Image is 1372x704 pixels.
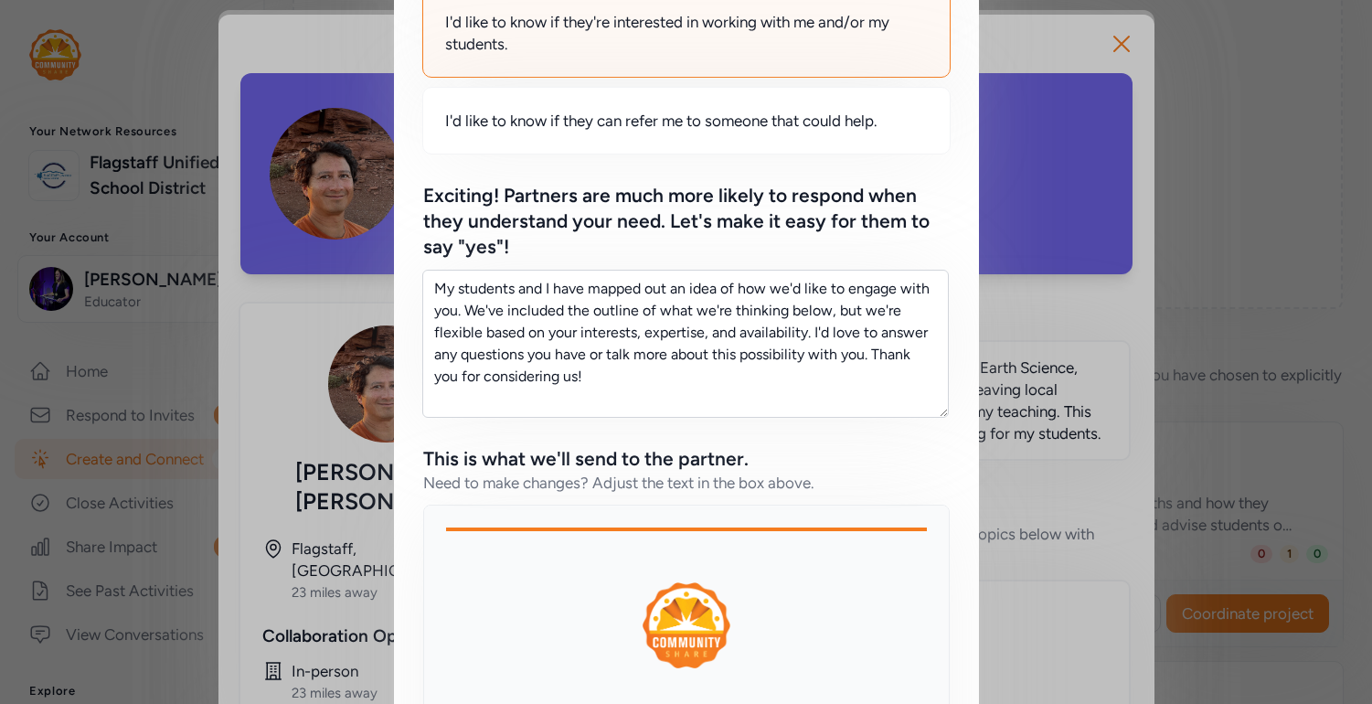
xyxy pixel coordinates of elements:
div: This is what we'll send to the partner. [423,446,749,472]
img: logo [643,582,730,668]
div: Exciting! Partners are much more likely to respond when they understand your need. Let's make it ... [423,183,950,260]
textarea: My students and I have mapped out an idea of how we'd like to engage with you. We've included the... [422,270,949,418]
div: Need to make changes? Adjust the text in the box above. [423,472,814,494]
span: I'd like to know if they can refer me to someone that could help. [445,110,877,132]
span: I'd like to know if they're interested in working with me and/or my students. [445,11,928,55]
